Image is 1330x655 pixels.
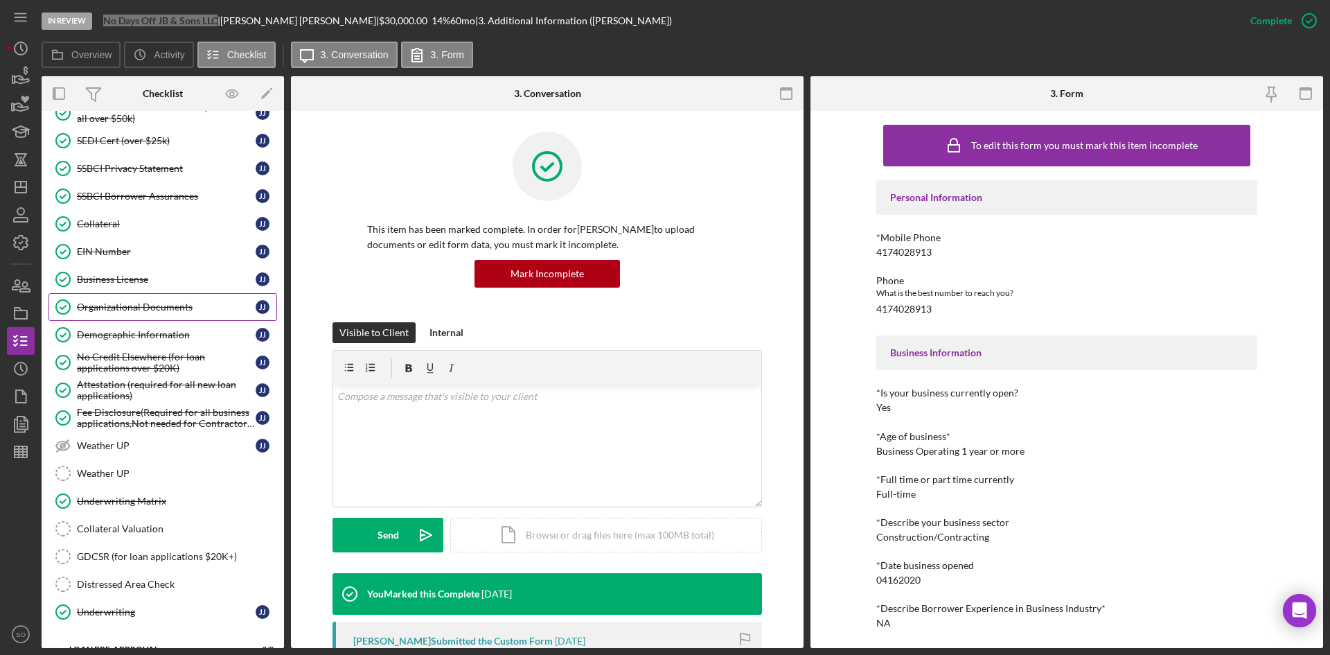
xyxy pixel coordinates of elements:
[48,293,277,321] a: Organizational DocumentsJJ
[256,106,269,120] div: J J
[876,275,1257,286] div: Phone
[256,300,269,314] div: J J
[48,210,277,238] a: CollateralJJ
[48,265,277,293] a: Business LicenseJJ
[103,15,220,26] div: |
[77,351,256,374] div: No Credit Elsewhere (for loan applications over $20K)
[48,321,277,349] a: Demographic InformationJJ
[876,402,891,413] div: Yes
[890,347,1243,358] div: Business Information
[48,432,277,460] a: Weather UPJJ
[77,468,276,479] div: Weather UP
[7,620,35,648] button: SO
[332,322,416,343] button: Visible to Client
[431,49,464,60] label: 3. Form
[876,517,1257,528] div: *Describe your business sector
[77,274,256,285] div: Business License
[256,217,269,231] div: J J
[48,515,277,543] a: Collateral Valuation
[555,636,585,647] time: 2025-07-21 23:00
[48,487,277,515] a: Underwriting Matrix
[48,238,277,265] a: EIN NumberJJ
[256,356,269,369] div: J J
[321,49,389,60] label: 3. Conversation
[876,431,1257,442] div: *Age of business*
[197,42,276,68] button: Checklist
[48,349,277,376] a: No Credit Elsewhere (for loan applications over $20K)JJ
[124,42,193,68] button: Activity
[339,322,409,343] div: Visible to Client
[71,49,112,60] label: Overview
[77,496,276,507] div: Underwriting Matrix
[77,218,256,229] div: Collateral
[1236,7,1323,35] button: Complete
[514,88,581,99] div: 3. Conversation
[423,322,470,343] button: Internal
[143,88,183,99] div: Checklist
[1050,88,1083,99] div: 3. Form
[77,440,256,451] div: Weather UP
[256,605,269,619] div: J J
[876,575,921,586] div: 04162020
[77,246,256,257] div: EIN Number
[890,192,1243,203] div: Personal Information
[256,411,269,425] div: J J
[77,407,256,429] div: Fee Disclosure(Required for all business applications,Not needed for Contractor loans)
[48,543,277,570] a: GDCSR (for loan applications $20K+)
[475,15,672,26] div: | 3. Additional Information ([PERSON_NAME])
[48,404,277,432] a: Fee Disclosure(Required for all business applications,Not needed for Contractor loans)JJ
[876,247,932,258] div: 4174028913
[227,49,267,60] label: Checklist
[77,302,256,313] div: Organizational Documents
[971,140,1198,151] div: To edit this form you must mark this item incomplete
[256,189,269,203] div: J J
[876,232,1257,243] div: *Mobile Phone
[16,631,26,638] text: SO
[429,322,463,343] div: Internal
[291,42,398,68] button: 3. Conversation
[48,182,277,210] a: SSBCI Borrower AssurancesJJ
[378,518,399,552] div: Send
[876,560,1257,571] div: *Date business opened
[42,42,121,68] button: Overview
[48,99,277,127] a: Personal Financial Statement (SSBCI and all over $50k)JJ
[256,272,269,286] div: J J
[77,191,256,202] div: SSBCI Borrower Assurances
[77,329,256,340] div: Demographic Information
[511,260,584,288] div: Mark Incomplete
[256,328,269,342] div: J J
[367,222,727,253] p: This item has been marked complete. In order for [PERSON_NAME] to upload documents or edit form d...
[42,12,92,30] div: In Review
[77,102,256,124] div: Personal Financial Statement (SSBCI and all over $50k)
[475,260,620,288] button: Mark Incomplete
[256,161,269,175] div: J J
[876,387,1257,399] div: *Is your business currently open?
[77,379,256,401] div: Attestation (required for all new loan applications)
[77,523,276,534] div: Collateral Valuation
[367,588,479,600] div: You Marked this Complete
[876,304,932,315] div: 4174028913
[48,376,277,404] a: Attestation (required for all new loan applications)JJ
[48,570,277,598] a: Distressed Area Check
[77,606,256,618] div: Underwriting
[256,134,269,148] div: J J
[481,588,512,600] time: 2025-07-22 16:19
[876,618,891,629] div: NA
[876,489,916,500] div: Full-time
[1250,7,1292,35] div: Complete
[48,155,277,182] a: SSBCI Privacy StatementJJ
[876,603,1257,614] div: *Describe Borrower Experience in Business Industry*
[77,135,256,146] div: SEDI Cert (over $25k)
[876,286,1257,300] div: What is the best number to reach you?
[876,446,1025,457] div: Business Operating 1 year or more
[77,163,256,174] div: SSBCI Privacy Statement
[48,460,277,487] a: Weather UP
[220,15,379,26] div: [PERSON_NAME] [PERSON_NAME] |
[77,551,276,562] div: GDCSR (for loan applications $20K+)
[69,645,239,654] div: LOAN PRE-APPROVAL
[256,383,269,397] div: J J
[379,15,432,26] div: $30,000.00
[876,532,989,543] div: Construction/Contracting
[48,127,277,155] a: SEDI Cert (over $25k)JJ
[1283,594,1316,627] div: Open Intercom Messenger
